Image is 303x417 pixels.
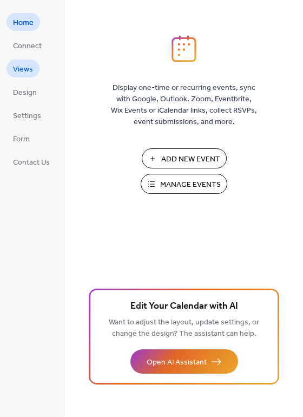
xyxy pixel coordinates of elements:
span: Add New Event [161,154,220,165]
span: Design [13,87,37,99]
span: Home [13,17,34,29]
a: Home [6,13,40,31]
a: Settings [6,106,48,124]
a: Contact Us [6,153,56,171]
span: Manage Events [160,179,221,191]
span: Want to adjust the layout, update settings, or change the design? The assistant can help. [109,315,259,341]
a: Connect [6,36,48,54]
span: Connect [13,41,42,52]
a: Design [6,83,43,101]
span: Contact Us [13,157,50,168]
button: Manage Events [141,174,227,194]
span: Settings [13,110,41,122]
img: logo_icon.svg [172,35,196,62]
span: Open AI Assistant [147,357,207,368]
button: Open AI Assistant [130,349,238,374]
button: Add New Event [142,148,227,168]
span: Views [13,64,33,75]
span: Form [13,134,30,145]
a: Views [6,60,39,77]
span: Edit Your Calendar with AI [130,299,238,314]
a: Form [6,129,36,147]
span: Display one-time or recurring events, sync with Google, Outlook, Zoom, Eventbrite, Wix Events or ... [111,82,257,128]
